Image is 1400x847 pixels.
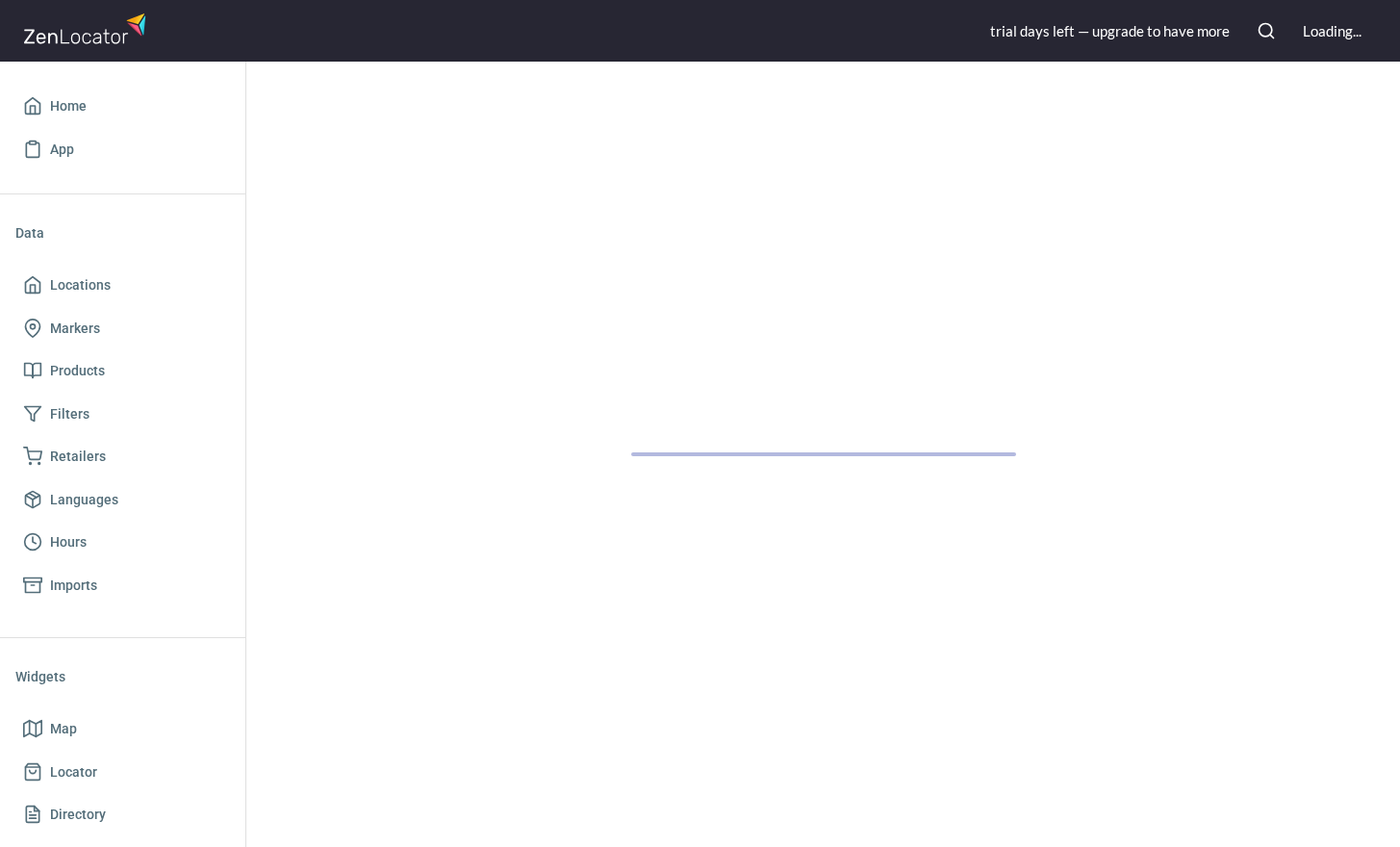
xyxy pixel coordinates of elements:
[23,8,152,49] img: zenlocator
[15,85,230,128] a: Home
[15,707,230,751] a: Map
[15,210,230,256] li: Data
[50,530,87,554] span: Hours
[990,21,1230,41] div: trial day s left — upgrade to have more
[15,654,230,700] li: Widgets
[50,717,77,741] span: Map
[15,521,230,564] a: Hours
[1245,10,1287,52] button: Search
[15,564,230,607] a: Imports
[15,349,230,393] a: Products
[15,793,230,836] a: Directory
[50,445,106,469] span: Retailers
[50,574,97,598] span: Imports
[15,264,230,307] a: Locations
[50,803,106,827] span: Directory
[50,359,105,383] span: Products
[50,273,111,297] span: Locations
[50,760,97,784] span: Locator
[50,488,118,512] span: Languages
[50,94,87,118] span: Home
[15,393,230,436] a: Filters
[15,478,230,522] a: Languages
[15,751,230,794] a: Locator
[50,317,100,341] span: Markers
[15,128,230,171] a: App
[15,307,230,350] a: Markers
[15,435,230,478] a: Retailers
[50,402,89,426] span: Filters
[1303,21,1362,41] div: Loading...
[50,138,74,162] span: App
